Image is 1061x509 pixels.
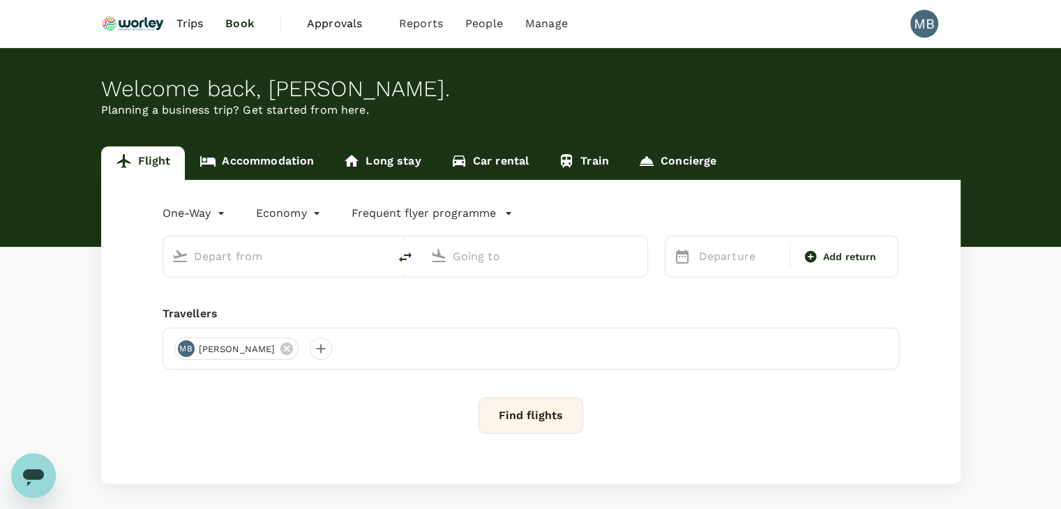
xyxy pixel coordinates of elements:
button: Open [379,254,382,257]
a: Concierge [624,146,731,180]
p: Departure [699,248,781,265]
a: Flight [101,146,186,180]
span: Manage [525,15,568,32]
div: Economy [256,202,324,225]
span: Approvals [307,15,377,32]
span: Add return [823,250,877,264]
input: Going to [453,245,618,267]
a: Car rental [436,146,544,180]
span: [PERSON_NAME] [190,342,284,356]
div: MB [178,340,195,357]
iframe: Button to launch messaging window [11,453,56,498]
img: Ranhill Worley Sdn Bhd [101,8,165,39]
div: MB[PERSON_NAME] [174,337,299,360]
span: People [465,15,503,32]
div: MB [910,10,938,38]
a: Accommodation [185,146,329,180]
div: Welcome back , [PERSON_NAME] . [101,76,961,102]
div: One-Way [163,202,228,225]
a: Long stay [329,146,435,180]
input: Depart from [194,245,359,267]
button: delete [389,241,422,274]
p: Planning a business trip? Get started from here. [101,102,961,119]
button: Open [638,254,640,257]
span: Book [225,15,255,32]
a: Train [543,146,624,180]
button: Find flights [479,397,583,434]
p: Frequent flyer programme [352,205,496,222]
div: Travellers [163,305,899,322]
span: Reports [399,15,443,32]
span: Trips [176,15,203,32]
button: Frequent flyer programme [352,205,513,222]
